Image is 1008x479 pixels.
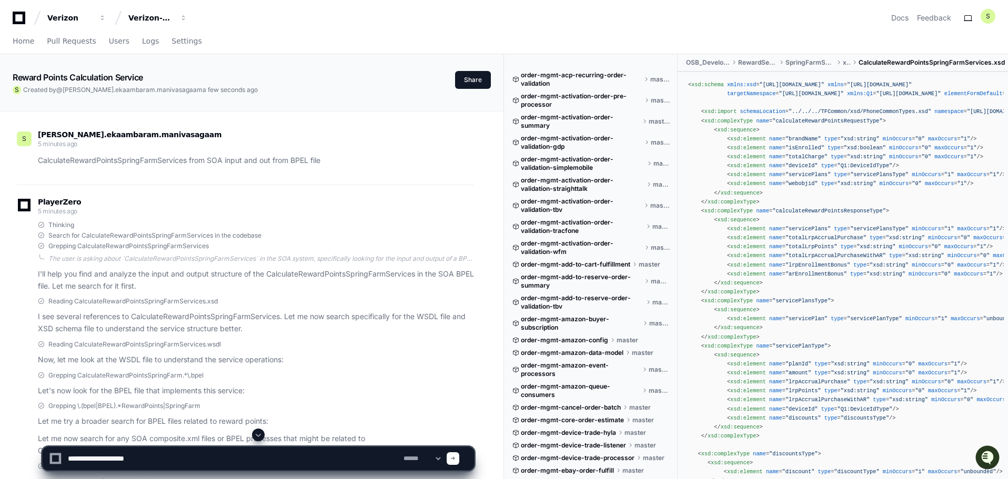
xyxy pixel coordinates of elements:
span: "1" [944,226,954,232]
span: master [617,336,638,344]
span: SpringFarmServices [785,58,834,67]
span: order-mgmt-activation-order-validation-wfm [521,239,642,256]
span: master [649,117,670,126]
span: type [831,154,844,160]
span: </ > [701,289,760,295]
span: maxOccurs [919,370,947,376]
a: Users [109,29,129,54]
img: PlayerZero [11,11,32,32]
span: "0" [980,252,990,259]
span: master [632,349,653,357]
span: 5 minutes ago [38,207,77,215]
span: master [651,243,670,252]
span: maxOccurs [957,171,986,178]
span: < > [714,352,759,358]
span: name [769,271,782,277]
span: "xsd:boolean" [844,145,886,151]
span: master [652,298,670,307]
span: "1" [951,361,960,367]
span: "amount" [785,370,811,376]
span: xsd:sequence [721,280,760,286]
span: minOccurs [899,243,928,250]
span: "xsd:string" [870,379,909,385]
span: name [769,154,782,160]
span: xsd:sequence [721,324,760,331]
span: </ > [701,199,760,205]
span: [PERSON_NAME].ekaambaram.manivasagaam [38,130,221,139]
span: "1" [990,262,999,268]
span: < = > [701,298,834,304]
span: schemaLocation [740,108,785,115]
span: "0" [905,370,915,376]
span: xsd:element [730,180,766,187]
span: "xsd:string" [856,243,895,250]
span: type [850,271,863,277]
span: "servicePlansType" [850,226,909,232]
span: master [651,277,670,286]
span: "servicePlansType" [772,298,831,304]
span: order-mgmt-activation-order-validation-simplemobile [521,155,645,172]
p: CalculateRewardPointsSpringFarmServices from SOA input and out from BPEL file [38,155,474,167]
span: [PERSON_NAME] [33,141,85,149]
span: "1" [986,271,996,277]
span: "servicePlanType" [772,343,828,349]
span: xsd:element [730,262,766,268]
span: name [769,235,782,241]
span: type [853,379,866,385]
span: < = = = = /> [727,262,1006,268]
span: < = = = = /> [727,154,983,160]
span: "xsd:string" [831,370,870,376]
span: xsd:complexType [708,334,756,340]
a: Docs [891,13,909,23]
span: name [769,243,782,250]
span: targetNamespace [727,90,775,97]
span: xsd:element [730,271,766,277]
span: Logs [142,38,159,44]
span: master [650,75,670,84]
span: xsd:complexType [704,208,753,214]
span: master [650,201,670,210]
span: minOccurs [912,379,941,385]
span: master [651,96,670,105]
span: "0" [961,235,970,241]
p: I see several references to CalculateRewardPointsSpringFarmServices. Let me now search specifical... [38,311,474,335]
span: "0" [944,379,954,385]
span: order-mgmt-amazon-data-model [521,349,623,357]
span: "[URL][DOMAIN_NAME]" [876,90,941,97]
button: Verizon [43,8,110,27]
p: I'll help you find and analyze the input and output structure of the CalculateRewardPointsSpringF... [38,268,474,292]
span: master [652,222,670,231]
span: "1" [938,315,947,322]
span: "1" [967,145,976,151]
span: "0" [912,180,921,187]
span: < = = = = /> [727,136,977,142]
span: "0" [941,271,951,277]
div: Welcome [11,42,191,59]
span: xsd:element [730,171,766,178]
span: type [814,370,828,376]
span: name [769,379,782,385]
span: xsd:element [730,145,766,151]
span: < = = = = /> [727,171,1006,178]
span: xsd:element [730,226,766,232]
span: "totalLrpPoints" [785,243,838,250]
span: xsd:import [704,108,737,115]
span: </ > [714,190,762,196]
span: type [889,252,902,259]
span: type [834,226,847,232]
span: xsd [843,58,850,67]
span: master [653,180,670,189]
span: maxOccurs [919,361,947,367]
span: type [841,243,854,250]
span: minOccurs [947,252,976,259]
span: order-mgmt-add-to-reserve-order-summary [521,273,642,290]
span: minOccurs [873,361,902,367]
span: </ > [714,324,762,331]
span: "calculateRewardPointsResponseType" [772,208,886,214]
span: "planId" [785,361,811,367]
span: < = = = = /> [727,180,973,187]
span: "servicePlans" [785,226,831,232]
span: maxOccurs [957,226,986,232]
span: Reading CalculateRewardPointsSpringFarmServices.wsdl [48,340,221,349]
span: name [769,226,782,232]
